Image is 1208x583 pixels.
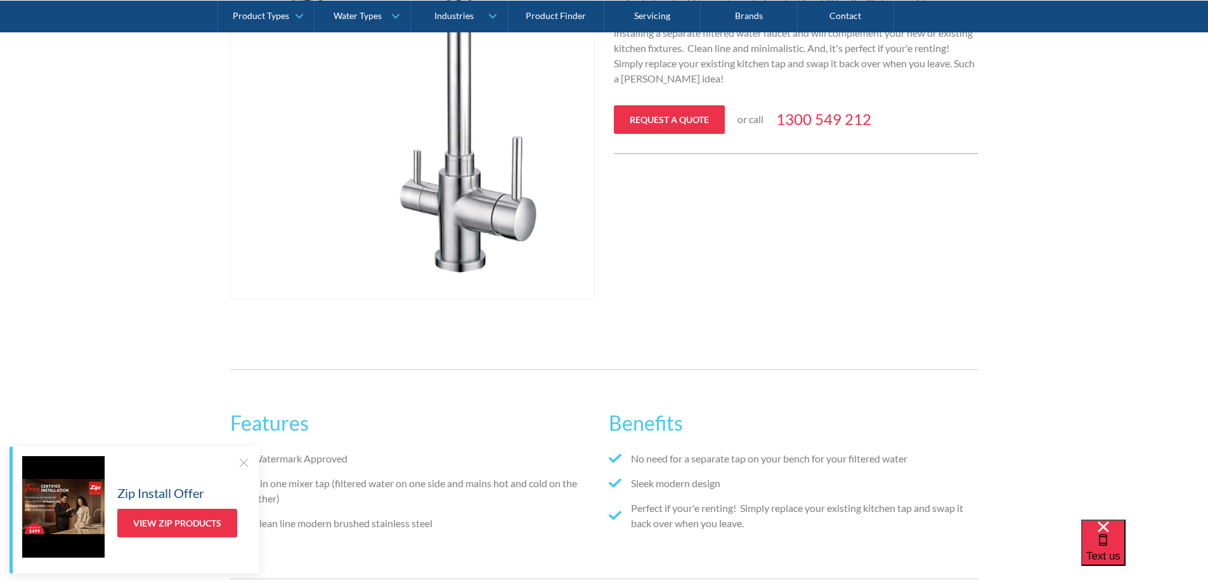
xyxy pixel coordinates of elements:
li: Watermark Approved [230,451,599,466]
h2: Benefits [609,408,978,438]
div: Product Types [233,10,289,21]
a: View Zip Products [117,509,237,537]
li: 3 in one mixer tap (filtered water on one side and mains hot and cold on the other) [230,476,599,506]
a: 1300 549 212 [776,108,871,131]
h2: Features [230,408,599,438]
li: Clean line modern brushed stainless steel [230,516,599,531]
p: or call [737,112,763,127]
li: Perfect if your'e renting! Simply replace your existing kitchen tap and swap it back over when yo... [609,501,978,531]
div: Industries [434,10,474,21]
div: Water Types [334,10,382,21]
img: Zip Install Offer [22,456,105,558]
a: Request a quote [614,105,725,134]
li: Sleek modern design [609,476,978,491]
li: No need for a separate tap on your bench for your filtered water [609,451,978,466]
h5: Zip Install Offer [117,483,204,502]
iframe: podium webchat widget bubble [1081,520,1208,583]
